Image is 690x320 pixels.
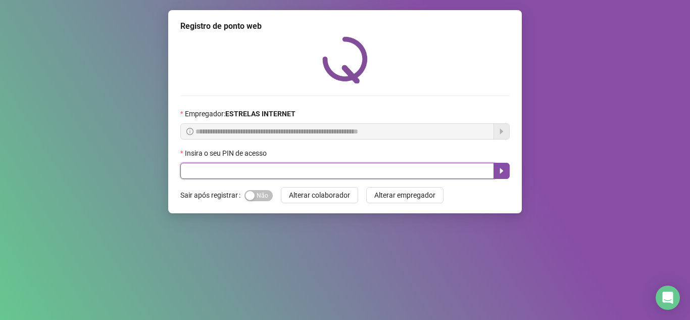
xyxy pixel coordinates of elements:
span: info-circle [186,128,193,135]
span: Empregador : [185,108,295,119]
span: Alterar colaborador [289,190,350,201]
label: Sair após registrar [180,187,244,203]
button: Alterar colaborador [281,187,358,203]
img: QRPoint [322,36,368,83]
strong: ESTRELAS INTERNET [225,110,295,118]
div: Registro de ponto web [180,20,510,32]
span: caret-right [498,167,506,175]
span: Alterar empregador [374,190,435,201]
button: Alterar empregador [366,187,443,203]
div: Open Intercom Messenger [656,286,680,310]
label: Insira o seu PIN de acesso [180,148,273,159]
